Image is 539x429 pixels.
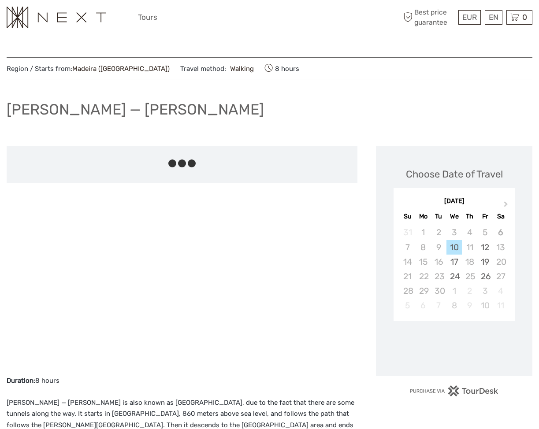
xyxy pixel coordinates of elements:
div: Th [462,211,477,222]
div: Not available Thursday, September 4th, 2025 [462,225,477,240]
div: Not available Tuesday, September 23rd, 2025 [431,269,446,284]
span: Best price guarantee [401,7,456,27]
p: 8 hours [7,375,357,387]
span: Travel method: [180,62,254,74]
a: Madeira ([GEOGRAPHIC_DATA]) [72,65,170,73]
div: Not available Monday, September 1st, 2025 [416,225,431,240]
div: Not available Saturday, September 27th, 2025 [493,269,508,284]
span: Region / Starts from: [7,64,170,74]
div: Not available Monday, September 8th, 2025 [416,240,431,255]
img: PurchaseViaTourDesk.png [409,385,499,396]
div: Not available Thursday, September 18th, 2025 [462,255,477,269]
div: month 2025-09 [396,225,512,313]
div: Loading... [451,344,457,350]
div: Not available Saturday, October 4th, 2025 [493,284,508,298]
div: Not available Friday, September 5th, 2025 [477,225,493,240]
div: Choose Friday, September 12th, 2025 [477,240,493,255]
div: Not available Thursday, September 11th, 2025 [462,240,477,255]
div: Not available Wednesday, September 3rd, 2025 [446,225,462,240]
div: Not available Monday, September 29th, 2025 [416,284,431,298]
h1: [PERSON_NAME] — [PERSON_NAME] [7,100,264,118]
div: Fr [477,211,493,222]
img: 3282-a978e506-1cde-4c38-be18-ebef36df7ad8_logo_small.png [7,7,106,28]
div: Not available Saturday, October 11th, 2025 [493,298,508,313]
div: Not available Monday, September 22nd, 2025 [416,269,431,284]
span: 8 hours [264,62,299,74]
div: Choose Wednesday, October 8th, 2025 [446,298,462,313]
a: Walking [226,65,254,73]
div: Not available Tuesday, October 7th, 2025 [431,298,446,313]
div: Choose Friday, September 19th, 2025 [477,255,493,269]
div: Choose Friday, October 3rd, 2025 [477,284,493,298]
div: Choose Wednesday, September 17th, 2025 [446,255,462,269]
div: Not available Sunday, September 21st, 2025 [400,269,415,284]
div: Not available Thursday, September 25th, 2025 [462,269,477,284]
div: Not available Monday, October 6th, 2025 [416,298,431,313]
div: Not available Saturday, September 6th, 2025 [493,225,508,240]
div: Not available Monday, September 15th, 2025 [416,255,431,269]
div: Choose Date of Travel [406,167,503,181]
div: Not available Tuesday, September 30th, 2025 [431,284,446,298]
div: Choose Wednesday, September 24th, 2025 [446,269,462,284]
div: Not available Saturday, September 20th, 2025 [493,255,508,269]
div: Choose Wednesday, October 1st, 2025 [446,284,462,298]
span: 0 [521,13,528,22]
div: Not available Thursday, October 9th, 2025 [462,298,477,313]
strong: Duration: [7,377,35,385]
div: Not available Sunday, September 28th, 2025 [400,284,415,298]
span: EUR [462,13,477,22]
div: We [446,211,462,222]
div: Not available Sunday, September 14th, 2025 [400,255,415,269]
div: Not available Tuesday, September 16th, 2025 [431,255,446,269]
div: Not available Tuesday, September 2nd, 2025 [431,225,446,240]
div: Mo [416,211,431,222]
div: Sa [493,211,508,222]
div: EN [485,10,502,25]
div: Not available Sunday, September 7th, 2025 [400,240,415,255]
div: Su [400,211,415,222]
div: Tu [431,211,446,222]
div: [DATE] [394,197,515,206]
button: Next Month [500,199,514,213]
a: Tours [138,11,157,24]
div: Not available Tuesday, September 9th, 2025 [431,240,446,255]
div: Not available Saturday, September 13th, 2025 [493,240,508,255]
div: Not available Sunday, October 5th, 2025 [400,298,415,313]
div: Not available Thursday, October 2nd, 2025 [462,284,477,298]
div: Choose Friday, September 26th, 2025 [477,269,493,284]
div: Not available Sunday, August 31st, 2025 [400,225,415,240]
div: Choose Friday, October 10th, 2025 [477,298,493,313]
div: Choose Wednesday, September 10th, 2025 [446,240,462,255]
